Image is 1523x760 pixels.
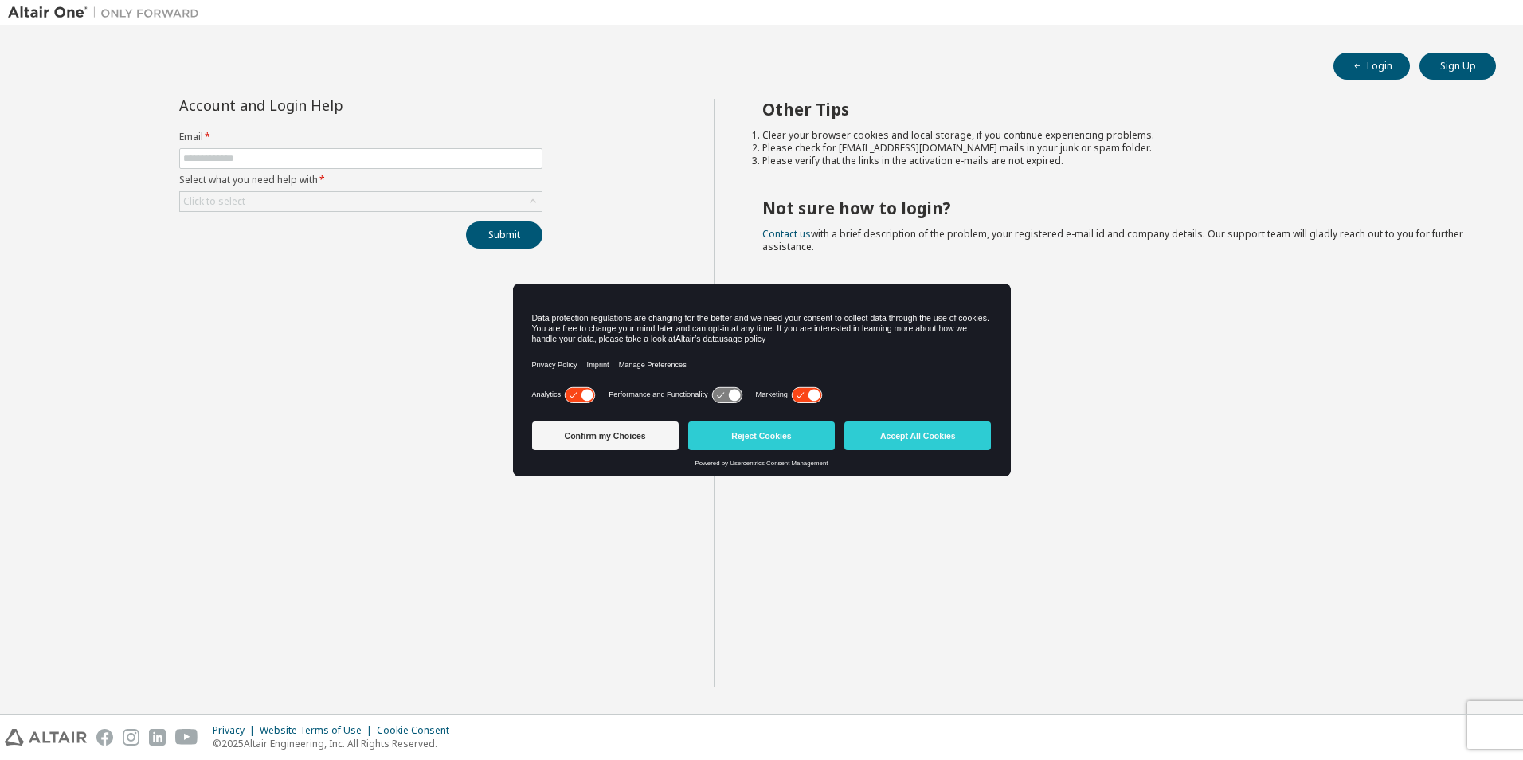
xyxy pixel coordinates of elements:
[466,221,542,249] button: Submit
[213,737,459,750] p: © 2025 Altair Engineering, Inc. All Rights Reserved.
[213,724,260,737] div: Privacy
[762,227,811,241] a: Contact us
[180,192,542,211] div: Click to select
[762,142,1468,155] li: Please check for [EMAIL_ADDRESS][DOMAIN_NAME] mails in your junk or spam folder.
[1333,53,1410,80] button: Login
[762,155,1468,167] li: Please verify that the links in the activation e-mails are not expired.
[183,195,245,208] div: Click to select
[762,99,1468,119] h2: Other Tips
[179,99,470,112] div: Account and Login Help
[123,729,139,746] img: instagram.svg
[1419,53,1496,80] button: Sign Up
[762,198,1468,218] h2: Not sure how to login?
[179,174,542,186] label: Select what you need help with
[96,729,113,746] img: facebook.svg
[762,227,1463,253] span: with a brief description of the problem, your registered e-mail id and company details. Our suppo...
[175,729,198,746] img: youtube.svg
[260,724,377,737] div: Website Terms of Use
[5,729,87,746] img: altair_logo.svg
[179,131,542,143] label: Email
[377,724,459,737] div: Cookie Consent
[762,129,1468,142] li: Clear your browser cookies and local storage, if you continue experiencing problems.
[149,729,166,746] img: linkedin.svg
[8,5,207,21] img: Altair One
